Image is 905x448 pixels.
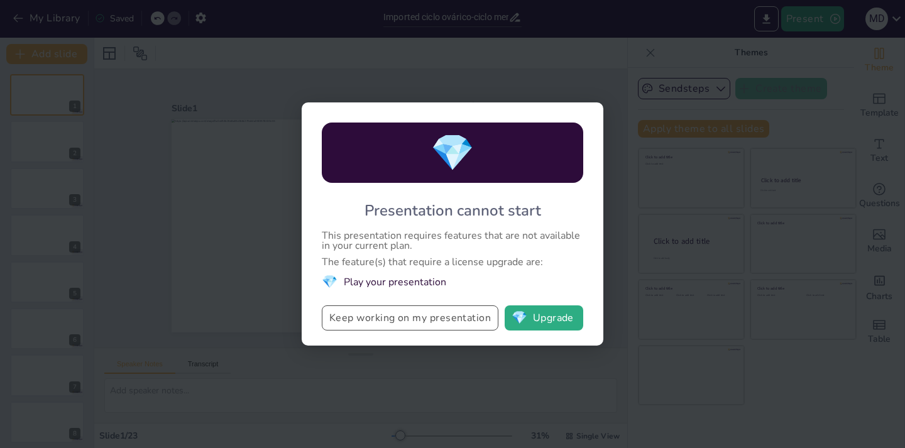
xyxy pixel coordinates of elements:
span: diamond [431,129,474,177]
div: This presentation requires features that are not available in your current plan. [322,231,583,251]
div: The feature(s) that require a license upgrade are: [322,257,583,267]
span: diamond [322,273,337,290]
button: Keep working on my presentation [322,305,498,331]
span: diamond [512,312,527,324]
li: Play your presentation [322,273,583,290]
div: Presentation cannot start [365,200,541,221]
button: diamondUpgrade [505,305,583,331]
